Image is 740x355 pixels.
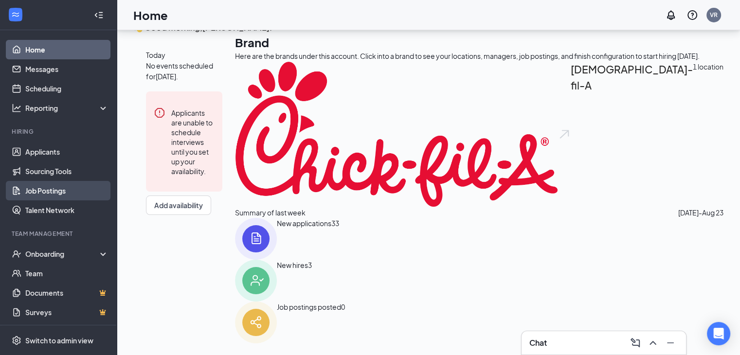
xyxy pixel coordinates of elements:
svg: WorkstreamLogo [11,10,20,19]
span: 3 [308,260,312,302]
button: ChevronUp [645,335,661,351]
a: Applicants [25,142,108,161]
span: 1 location [693,61,723,207]
svg: Analysis [12,103,21,113]
span: [DATE] - Aug 23 [678,207,723,218]
svg: Notifications [665,9,677,21]
div: Switch to admin view [25,336,93,345]
button: Add availability [146,195,211,215]
svg: Error [154,107,165,119]
div: VR [710,11,718,19]
h3: Chat [529,337,547,348]
a: Sourcing Tools [25,161,108,181]
svg: ChevronUp [647,337,659,349]
a: Messages [25,59,108,79]
img: open.6027fd2a22e1237b5b06.svg [558,61,571,207]
span: Summary of last week [235,207,306,218]
svg: ComposeMessage [630,337,641,349]
div: New applications [277,218,331,260]
span: 0 [341,302,345,343]
span: 33 [331,218,339,260]
a: SurveysCrown [25,302,108,322]
img: icon [235,302,277,343]
span: Today [146,50,222,60]
a: Talent Network [25,200,108,220]
div: Onboarding [25,249,100,259]
div: Team Management [12,230,107,238]
svg: Settings [12,336,21,345]
img: Chick-fil-A [235,61,558,207]
img: icon [235,260,277,302]
svg: QuestionInfo [686,9,698,21]
div: Hiring [12,127,107,136]
div: New hires [277,260,308,302]
svg: UserCheck [12,249,21,259]
h2: [DEMOGRAPHIC_DATA]-fil-A [571,61,693,207]
h1: Home [133,7,168,23]
button: Minimize [663,335,678,351]
a: Job Postings [25,181,108,200]
svg: Collapse [94,10,104,20]
img: icon [235,218,277,260]
div: Open Intercom Messenger [707,322,730,345]
a: Team [25,264,108,283]
a: Scheduling [25,79,108,98]
svg: Minimize [665,337,676,349]
div: Job postings posted [277,302,341,343]
a: DocumentsCrown [25,283,108,302]
h1: Brand [235,34,723,51]
div: Here are the brands under this account. Click into a brand to see your locations, managers, job p... [235,51,723,61]
span: No events scheduled for [DATE] . [146,60,222,82]
a: Home [25,40,108,59]
button: ComposeMessage [628,335,643,351]
div: Reporting [25,103,109,113]
div: Applicants are unable to schedule interviews until you set up your availability. [171,107,215,176]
